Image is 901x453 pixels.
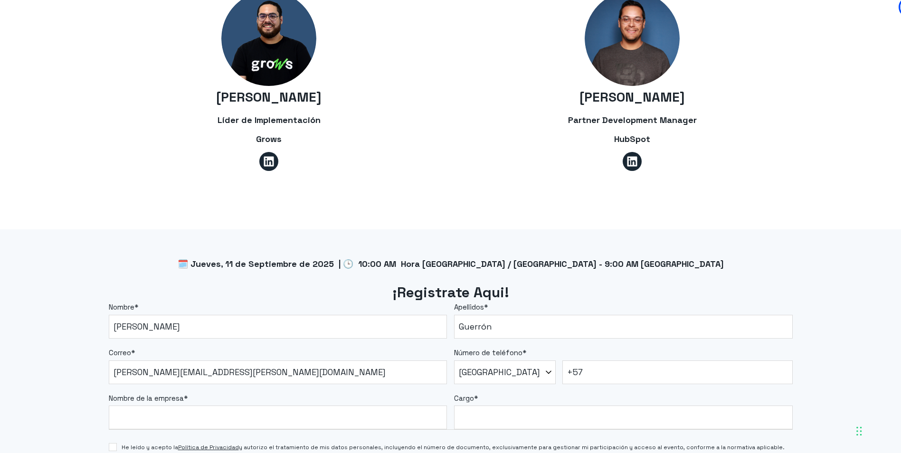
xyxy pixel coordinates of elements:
[256,133,282,144] span: Grows
[109,348,131,357] span: Correo
[218,114,321,125] span: Líder de Implementación
[854,407,901,453] div: Widget de chat
[454,394,474,403] span: Cargo
[454,302,484,311] span: Apellidos
[109,394,184,403] span: Nombre de la empresa
[568,114,697,125] span: Partner Development Manager
[216,88,322,105] span: [PERSON_NAME]
[178,444,239,451] a: Política de Privacidad
[856,417,862,445] div: Arrastrar
[623,152,642,171] a: Síguenos en LinkedIn
[454,348,522,357] span: Número de teléfono
[109,315,447,339] input: Failed to inspect site
[122,443,785,452] span: He leído y acepto la y autorizo el tratamiento de mis datos personales, incluyendo el número de d...
[854,407,901,453] iframe: Chat Widget
[109,302,134,311] span: Nombre
[259,152,278,171] a: Síguenos en LinkedIn
[614,133,650,144] span: HubSpot
[109,283,793,302] h2: ¡Registrate Aqui!
[178,258,724,269] span: 🗓️ Jueves, 11 de Septiembre de 2025 | 🕒 10:00 AM Hora [GEOGRAPHIC_DATA] / [GEOGRAPHIC_DATA] - 9:0...
[109,443,117,451] input: He leído y acepto laPolítica de Privacidady autorizo el tratamiento de mis datos personales, incl...
[579,88,685,105] span: [PERSON_NAME]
